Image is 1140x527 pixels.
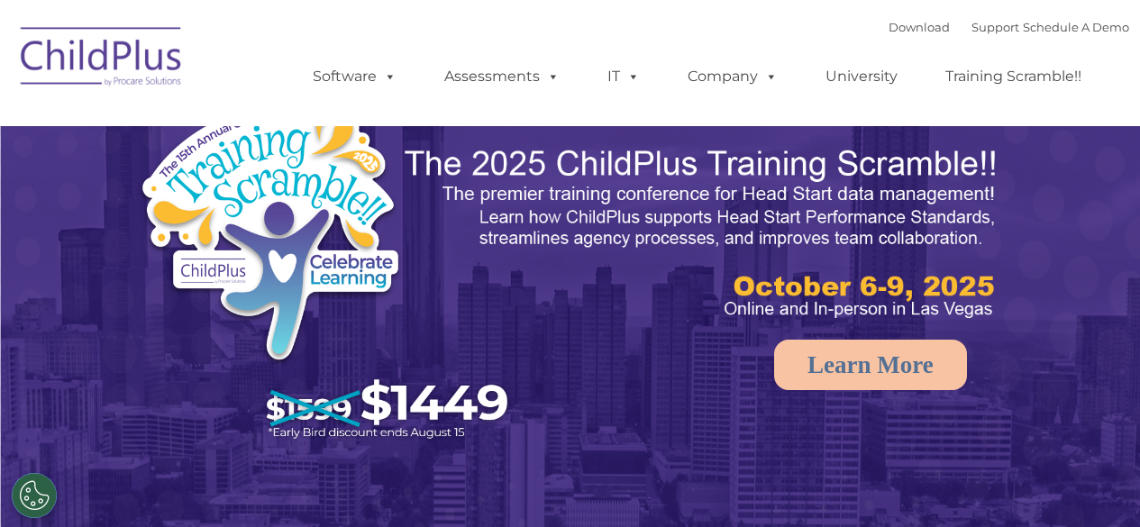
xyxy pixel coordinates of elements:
[589,59,658,95] a: IT
[12,14,192,104] img: ChildPlus by Procare Solutions
[426,59,578,95] a: Assessments
[889,20,1129,34] font: |
[971,20,1019,34] a: Support
[1023,20,1129,34] a: Schedule A Demo
[889,20,950,34] a: Download
[295,59,415,95] a: Software
[927,59,1099,95] a: Training Scramble!!
[12,473,57,518] button: Cookies Settings
[774,340,967,390] a: Learn More
[807,59,916,95] a: University
[670,59,796,95] a: Company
